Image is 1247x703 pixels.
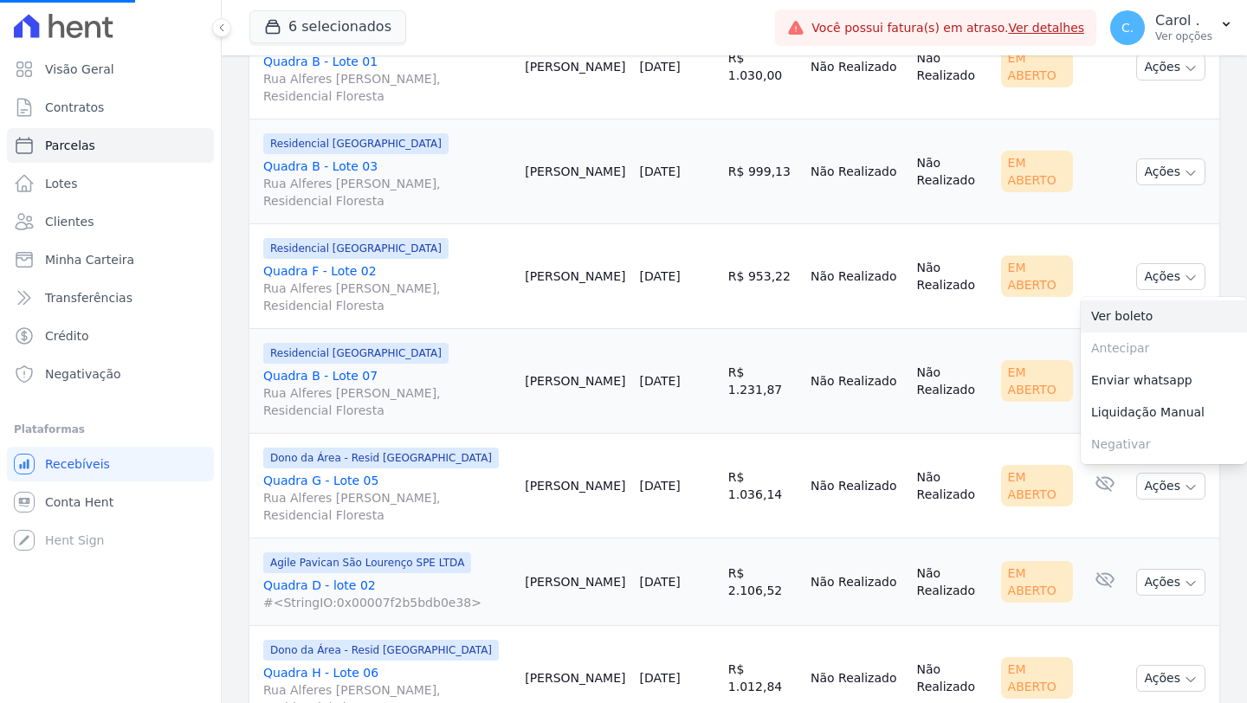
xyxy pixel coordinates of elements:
[721,434,804,539] td: R$ 1.036,14
[518,119,632,224] td: [PERSON_NAME]
[1155,12,1212,29] p: Carol .
[518,15,632,119] td: [PERSON_NAME]
[639,164,680,178] a: [DATE]
[45,61,114,78] span: Visão Geral
[518,434,632,539] td: [PERSON_NAME]
[1008,21,1084,35] a: Ver detalhes
[1136,569,1205,596] button: Ações
[7,52,214,87] a: Visão Geral
[263,640,499,661] span: Dono da Área - Resid [GEOGRAPHIC_DATA]
[263,70,511,105] span: Rua Alferes [PERSON_NAME], Residencial Floresta
[7,90,214,125] a: Contratos
[639,60,680,74] a: [DATE]
[263,53,511,105] a: Quadra B - Lote 01Rua Alferes [PERSON_NAME], Residencial Floresta
[1081,300,1247,332] a: Ver boleto
[45,327,89,345] span: Crédito
[1136,473,1205,500] button: Ações
[721,539,804,626] td: R$ 2.106,52
[518,329,632,434] td: [PERSON_NAME]
[639,374,680,388] a: [DATE]
[263,262,511,314] a: Quadra F - Lote 02Rua Alferes [PERSON_NAME], Residencial Floresta
[1081,332,1247,364] span: Antecipar
[910,15,994,119] td: Não Realizado
[45,251,134,268] span: Minha Carteira
[263,158,511,210] a: Quadra B - Lote 03Rua Alferes [PERSON_NAME], Residencial Floresta
[639,479,680,493] a: [DATE]
[263,280,511,314] span: Rua Alferes [PERSON_NAME], Residencial Floresta
[7,242,214,277] a: Minha Carteira
[7,166,214,201] a: Lotes
[518,539,632,626] td: [PERSON_NAME]
[45,289,132,306] span: Transferências
[721,15,804,119] td: R$ 1.030,00
[910,434,994,539] td: Não Realizado
[7,319,214,353] a: Crédito
[263,594,511,611] span: #<StringIO:0x00007f2b5bdb0e38>
[804,539,910,626] td: Não Realizado
[910,119,994,224] td: Não Realizado
[1155,29,1212,43] p: Ver opções
[518,224,632,329] td: [PERSON_NAME]
[811,19,1084,37] span: Você possui fatura(s) em atraso.
[804,329,910,434] td: Não Realizado
[1081,364,1247,397] a: Enviar whatsapp
[263,448,499,468] span: Dono da Área - Resid [GEOGRAPHIC_DATA]
[263,472,511,524] a: Quadra G - Lote 05Rua Alferes [PERSON_NAME], Residencial Floresta
[263,489,511,524] span: Rua Alferes [PERSON_NAME], Residencial Floresta
[1001,151,1073,192] div: Em Aberto
[14,419,207,440] div: Plataformas
[263,175,511,210] span: Rua Alferes [PERSON_NAME], Residencial Floresta
[7,447,214,481] a: Recebíveis
[45,365,121,383] span: Negativação
[910,539,994,626] td: Não Realizado
[1136,665,1205,692] button: Ações
[263,577,511,611] a: Quadra D - lote 02#<StringIO:0x00007f2b5bdb0e38>
[7,281,214,315] a: Transferências
[1001,465,1073,506] div: Em Aberto
[910,224,994,329] td: Não Realizado
[263,133,449,154] span: Residencial [GEOGRAPHIC_DATA]
[45,99,104,116] span: Contratos
[1081,429,1247,461] span: Negativar
[1001,561,1073,603] div: Em Aberto
[7,357,214,391] a: Negativação
[249,10,406,43] button: 6 selecionados
[263,367,511,419] a: Quadra B - Lote 07Rua Alferes [PERSON_NAME], Residencial Floresta
[263,238,449,259] span: Residencial [GEOGRAPHIC_DATA]
[639,269,680,283] a: [DATE]
[804,434,910,539] td: Não Realizado
[1081,397,1247,429] a: Liquidação Manual
[721,224,804,329] td: R$ 953,22
[263,552,471,573] span: Agile Pavican São Lourenço SPE LTDA
[1001,46,1073,87] div: Em Aberto
[45,137,95,154] span: Parcelas
[263,384,511,419] span: Rua Alferes [PERSON_NAME], Residencial Floresta
[1136,263,1205,290] button: Ações
[910,329,994,434] td: Não Realizado
[1001,255,1073,297] div: Em Aberto
[804,15,910,119] td: Não Realizado
[7,485,214,519] a: Conta Hent
[45,493,113,511] span: Conta Hent
[45,175,78,192] span: Lotes
[45,213,94,230] span: Clientes
[7,128,214,163] a: Parcelas
[639,671,680,685] a: [DATE]
[721,119,804,224] td: R$ 999,13
[721,329,804,434] td: R$ 1.231,87
[45,455,110,473] span: Recebíveis
[1096,3,1247,52] button: C. Carol . Ver opções
[1121,22,1134,34] span: C.
[804,224,910,329] td: Não Realizado
[7,204,214,239] a: Clientes
[1136,54,1205,81] button: Ações
[1136,158,1205,185] button: Ações
[263,343,449,364] span: Residencial [GEOGRAPHIC_DATA]
[1001,360,1073,402] div: Em Aberto
[804,119,910,224] td: Não Realizado
[639,575,680,589] a: [DATE]
[1001,657,1073,699] div: Em Aberto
